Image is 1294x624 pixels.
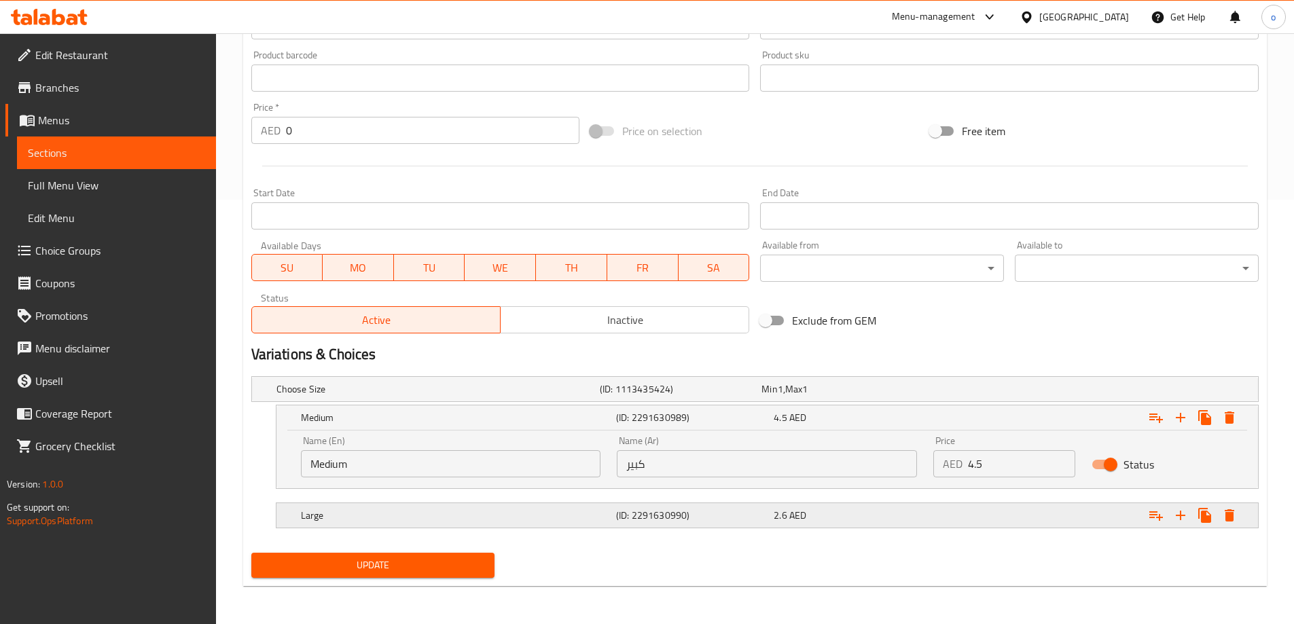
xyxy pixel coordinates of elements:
[943,456,963,472] p: AED
[785,380,802,398] span: Max
[761,380,777,398] span: Min
[35,79,205,96] span: Branches
[5,39,216,71] a: Edit Restaurant
[1144,405,1168,430] button: Add choice group
[28,145,205,161] span: Sections
[251,553,495,578] button: Update
[613,258,673,278] span: FR
[301,411,611,424] h5: Medium
[7,475,40,493] span: Version:
[616,411,768,424] h5: (ID: 2291630989)
[607,254,679,281] button: FR
[35,275,205,291] span: Coupons
[500,306,749,333] button: Inactive
[28,177,205,194] span: Full Menu View
[1015,255,1259,282] div: ​
[760,255,1004,282] div: ​
[1193,503,1217,528] button: Clone new choice
[261,122,281,139] p: AED
[276,382,594,396] h5: Choose Size
[17,136,216,169] a: Sections
[5,71,216,104] a: Branches
[1039,10,1129,24] div: [GEOGRAPHIC_DATA]
[276,503,1258,528] div: Expand
[252,377,1258,401] div: Expand
[5,234,216,267] a: Choice Groups
[35,438,205,454] span: Grocery Checklist
[17,202,216,234] a: Edit Menu
[5,430,216,462] a: Grocery Checklist
[679,254,750,281] button: SA
[600,382,756,396] h5: (ID: 1113435424)
[286,117,580,144] input: Please enter price
[617,450,917,477] input: Enter name Ar
[35,405,205,422] span: Coverage Report
[465,254,536,281] button: WE
[5,104,216,136] a: Menus
[394,254,465,281] button: TU
[262,557,484,574] span: Update
[257,258,318,278] span: SU
[5,365,216,397] a: Upsell
[761,382,918,396] div: ,
[792,312,876,329] span: Exclude from GEM
[301,509,611,522] h5: Large
[778,380,783,398] span: 1
[35,47,205,63] span: Edit Restaurant
[470,258,531,278] span: WE
[684,258,744,278] span: SA
[774,409,787,426] span: 4.5
[536,254,607,281] button: TH
[301,450,601,477] input: Enter name En
[622,123,702,139] span: Price on selection
[1217,503,1242,528] button: Delete Large
[7,498,69,516] span: Get support on:
[257,310,495,330] span: Active
[35,242,205,259] span: Choice Groups
[251,306,501,333] button: Active
[774,507,787,524] span: 2.6
[17,169,216,202] a: Full Menu View
[251,254,323,281] button: SU
[251,344,1259,365] h2: Variations & Choices
[962,123,1005,139] span: Free item
[5,332,216,365] a: Menu disclaimer
[328,258,389,278] span: MO
[35,340,205,356] span: Menu disclaimer
[1144,503,1168,528] button: Add choice group
[35,308,205,324] span: Promotions
[5,299,216,332] a: Promotions
[1271,10,1276,24] span: o
[399,258,460,278] span: TU
[1168,503,1193,528] button: Add new choice
[1193,405,1217,430] button: Clone new choice
[1168,405,1193,430] button: Add new choice
[5,267,216,299] a: Coupons
[760,65,1259,92] input: Please enter product sku
[541,258,602,278] span: TH
[323,254,394,281] button: MO
[38,112,205,128] span: Menus
[7,512,93,530] a: Support.OpsPlatform
[892,9,975,25] div: Menu-management
[28,210,205,226] span: Edit Menu
[616,509,768,522] h5: (ID: 2291630990)
[251,65,750,92] input: Please enter product barcode
[5,397,216,430] a: Coverage Report
[42,475,63,493] span: 1.0.0
[276,405,1258,430] div: Expand
[1217,405,1242,430] button: Delete Medium
[802,380,808,398] span: 1
[968,450,1075,477] input: Please enter price
[506,310,744,330] span: Inactive
[789,507,806,524] span: AED
[35,373,205,389] span: Upsell
[1124,456,1154,473] span: Status
[789,409,806,426] span: AED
